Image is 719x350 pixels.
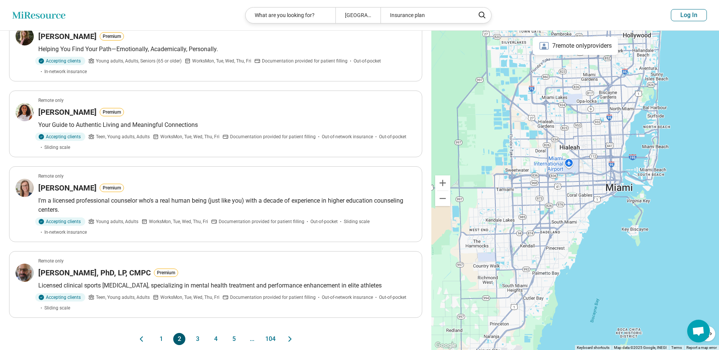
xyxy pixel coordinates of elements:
p: I'm a licensed professional counselor who's a real human being (just like you) with a decade of e... [38,196,416,214]
span: Sliding scale [44,305,70,311]
div: 7 remote only providers [533,37,618,55]
p: Remote only [38,97,64,104]
span: Documentation provided for patient filling [230,294,316,301]
span: Documentation provided for patient filling [262,58,348,64]
button: 104 [264,333,276,345]
button: Premium [100,108,124,116]
span: In-network insurance [44,68,87,75]
button: Next page [285,333,294,345]
span: Works Mon, Tue, Wed, Thu, Fri [192,58,251,64]
a: Report a map error [686,345,717,350]
span: Out-of-network insurance [322,294,373,301]
div: Accepting clients [35,217,85,226]
p: Remote only [38,258,64,264]
h3: [PERSON_NAME] [38,107,97,117]
span: Out-of-network insurance [322,133,373,140]
button: 5 [228,333,240,345]
button: Premium [154,269,178,277]
span: Young adults, Adults, Seniors (65 or older) [96,58,182,64]
a: Terms (opens in new tab) [671,345,682,350]
span: Sliding scale [344,218,370,225]
div: Accepting clients [35,293,85,302]
span: Map data ©2025 Google, INEGI [614,345,667,350]
button: Log In [671,9,707,21]
span: Sliding scale [44,144,70,151]
button: Zoom out [435,191,450,206]
button: Premium [100,184,124,192]
div: Accepting clients [35,57,85,65]
button: 3 [191,333,204,345]
span: Teen, Young adults, Adults [96,133,150,140]
div: Accepting clients [35,133,85,141]
button: 2 [173,333,185,345]
span: Documentation provided for patient filling [219,218,304,225]
span: Out-of-pocket [379,133,406,140]
h3: [PERSON_NAME], PhD, LP, CMPC [38,267,151,278]
button: Zoom in [435,175,450,191]
div: Insurance plan [381,8,470,23]
button: Previous page [137,333,146,345]
span: Teen, Young adults, Adults [96,294,150,301]
span: In-network insurance [44,229,87,236]
span: Works Mon, Tue, Wed, Thu, Fri [160,294,219,301]
span: Works Mon, Tue, Wed, Thu, Fri [149,218,208,225]
div: Open chat [687,320,710,342]
h3: [PERSON_NAME] [38,183,97,193]
span: Out-of-pocket [310,218,338,225]
button: 1 [155,333,167,345]
span: Documentation provided for patient filling [230,133,316,140]
span: Works Mon, Tue, Wed, Thu, Fri [160,133,219,140]
p: Remote only [38,173,64,180]
button: 4 [210,333,222,345]
button: Premium [100,32,124,41]
span: Young adults, Adults [96,218,138,225]
span: ... [246,333,258,345]
h3: [PERSON_NAME] [38,31,97,42]
div: What are you looking for? [246,8,335,23]
span: Out-of-pocket [354,58,381,64]
p: Licensed clinical sports [MEDICAL_DATA], specializing in mental health treatment and performance ... [38,281,416,290]
div: [GEOGRAPHIC_DATA] [335,8,381,23]
p: Your Guide to Authentic Living and Meaningful Connections [38,120,416,130]
p: Helping You Find Your Path—Emotionally, Academically, Personally. [38,45,416,54]
span: Out-of-pocket [379,294,406,301]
